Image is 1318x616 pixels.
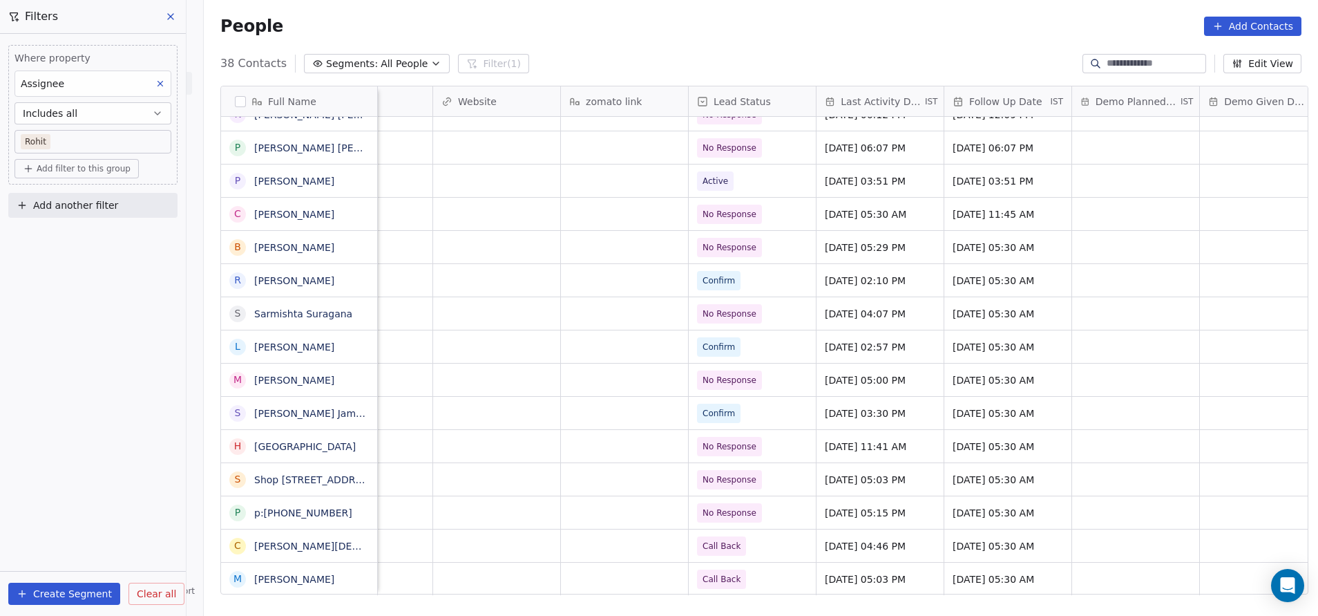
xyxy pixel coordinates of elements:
div: M [233,572,242,586]
div: C [234,539,241,553]
span: Call Back [703,539,741,553]
a: [PERSON_NAME][DEMOGRAPHIC_DATA] [254,541,444,552]
span: [DATE] 03:30 PM [825,407,935,420]
span: [DATE] 03:51 PM [953,174,1063,188]
span: Website [458,95,497,109]
span: Confirm [703,340,735,354]
span: Full Name [268,95,316,109]
button: Add Contacts [1204,17,1301,36]
span: No Response [703,141,756,155]
span: Demo Given Date [1224,95,1306,109]
span: [DATE] 05:30 AM [953,373,1063,387]
span: No Response [703,506,756,520]
div: zomato link [561,86,688,116]
span: Active [703,174,728,188]
span: [DATE] 05:03 PM [825,572,935,586]
div: Last Activity DateIST [816,86,944,116]
div: Open Intercom Messenger [1271,569,1304,602]
span: [DATE] 05:30 AM [825,207,935,221]
a: [GEOGRAPHIC_DATA] [254,441,356,452]
span: Confirm [703,274,735,288]
span: IST [1181,96,1194,107]
div: M [233,373,242,387]
span: [DATE] 02:10 PM [825,274,935,288]
span: IST [925,96,938,107]
span: [DATE] 11:45 AM [953,207,1063,221]
span: [DATE] 05:00 PM [825,373,935,387]
a: p:[PHONE_NUMBER] [254,507,352,519]
span: People [220,16,283,37]
div: Website [433,86,560,116]
span: [DATE] 05:30 AM [953,539,1063,553]
span: All People [381,57,428,71]
a: Shop [STREET_ADDRESS], Beside [PERSON_NAME][GEOGRAPHIC_DATA], Bogulakunta, Hanuman Tekdi Abids [254,474,779,485]
span: [DATE] 05:29 PM [825,241,935,254]
span: Call Back [703,572,741,586]
span: No Response [703,373,756,387]
span: Follow Up Date [969,95,1042,109]
button: Edit View [1223,54,1301,73]
a: [PERSON_NAME] [254,574,334,585]
span: [DATE] 05:30 AM [953,440,1063,454]
span: [DATE] 05:15 PM [825,506,935,520]
span: [DATE] 04:07 PM [825,307,935,321]
span: [DATE] 06:07 PM [953,141,1063,155]
a: [PERSON_NAME] [PERSON_NAME] [254,109,418,120]
span: Segments: [326,57,378,71]
div: P [235,140,240,155]
span: [DATE] 02:57 PM [825,340,935,354]
div: Demo Planned DateIST [1072,86,1199,116]
a: [PERSON_NAME] [254,275,334,286]
div: B [234,240,241,254]
span: [DATE] 05:30 AM [953,506,1063,520]
a: [PERSON_NAME] [254,242,334,253]
div: grid [221,117,378,595]
span: [DATE] 06:07 PM [825,141,935,155]
span: 38 Contacts [220,55,287,72]
a: Sarmishta Suragana [254,308,352,319]
span: [DATE] 11:41 AM [825,440,935,454]
a: [PERSON_NAME] [254,209,334,220]
span: [DATE] 05:30 AM [953,274,1063,288]
span: No Response [703,241,756,254]
span: [DATE] 05:30 AM [953,241,1063,254]
span: [DATE] 05:30 AM [953,407,1063,420]
span: No Response [703,207,756,221]
a: [PERSON_NAME] [254,342,334,353]
div: S [235,472,241,487]
div: H [234,439,242,454]
div: Full Name [221,86,377,116]
div: Lead Status [689,86,816,116]
a: [PERSON_NAME] [254,176,334,187]
div: L [235,339,240,354]
a: [PERSON_NAME] Jamburi [254,408,375,419]
span: No Response [703,473,756,487]
span: zomato link [586,95,642,109]
span: [DATE] 04:46 PM [825,539,935,553]
a: [PERSON_NAME] [254,375,334,386]
span: Demo Planned Date [1096,95,1178,109]
span: No Response [703,307,756,321]
span: [DATE] 05:03 PM [825,473,935,487]
div: P [235,174,240,188]
span: Confirm [703,407,735,420]
div: C [234,207,241,221]
div: S [235,406,241,420]
div: Follow Up DateIST [944,86,1071,116]
span: [DATE] 03:51 PM [825,174,935,188]
div: p [235,505,240,520]
span: No Response [703,440,756,454]
span: [DATE] 05:30 AM [953,473,1063,487]
div: S [235,306,241,321]
div: R [234,273,241,288]
span: [DATE] 05:30 AM [953,307,1063,321]
span: Lead Status [714,95,771,109]
span: [DATE] 05:30 AM [953,340,1063,354]
a: [PERSON_NAME] [PERSON_NAME] [254,142,418,153]
button: Filter(1) [458,54,529,73]
span: Last Activity Date [841,95,922,109]
span: [DATE] 05:30 AM [953,572,1063,586]
span: IST [1051,96,1064,107]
